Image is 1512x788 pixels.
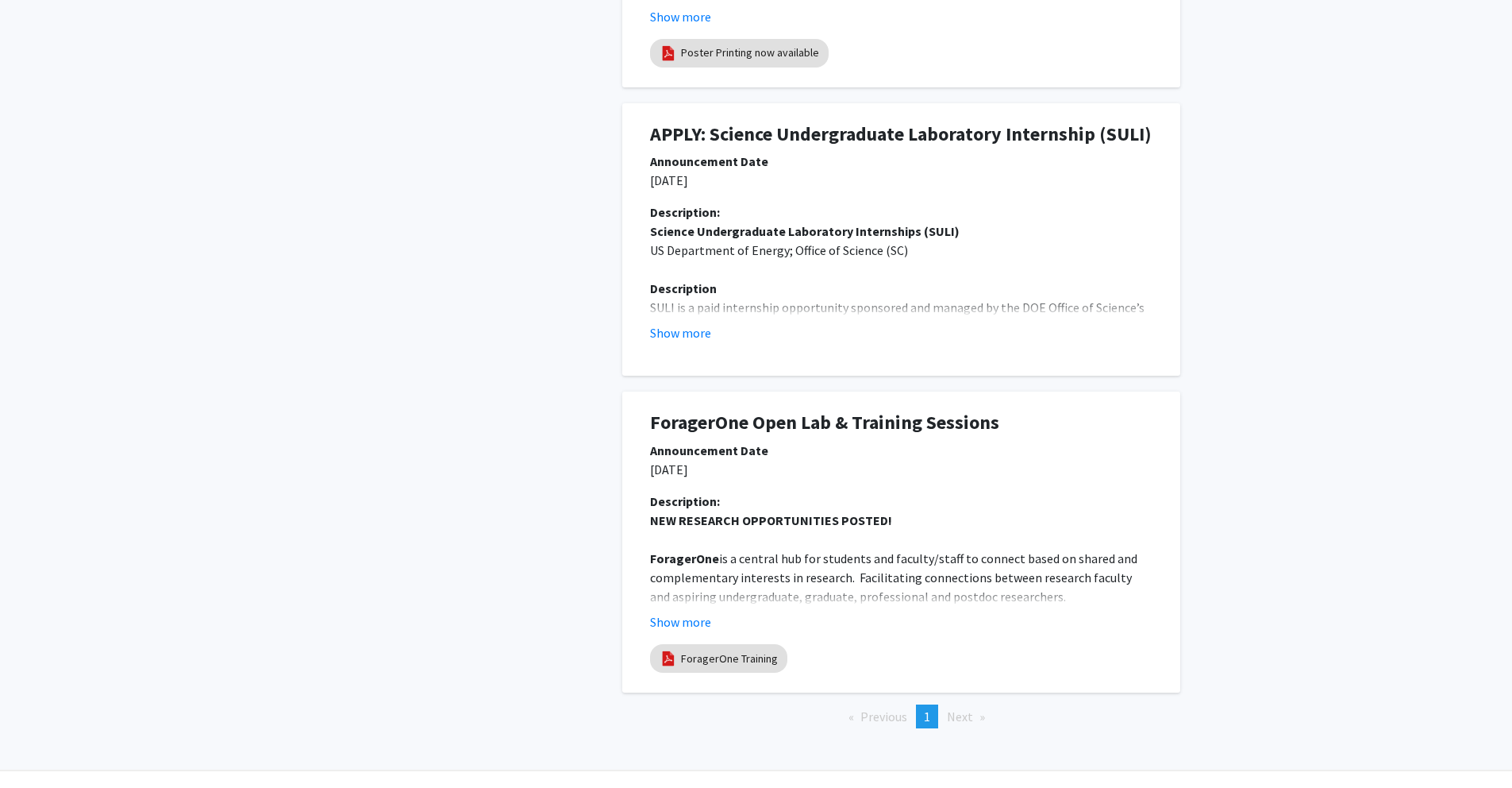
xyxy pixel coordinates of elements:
[622,705,1180,728] ul: Pagination
[650,550,719,566] strong: ForagerOne
[860,709,907,724] span: Previous
[650,298,1152,431] p: SULI is a paid internship opportunity sponsored and managed by the DOE Office of Science’s Office...
[660,44,677,62] img: pdf_icon.png
[924,709,930,724] span: 1
[650,460,1152,479] p: [DATE]
[650,203,1152,222] div: Description:
[650,280,717,296] strong: Description
[650,123,1152,146] h1: APPLY: Science Undergraduate Laboratory Internship (SULI)
[650,441,1152,460] div: Announcement Date
[650,323,711,342] button: Show more
[650,223,960,239] strong: Science Undergraduate Laboratory Internships (SULI)
[681,651,778,667] a: ForagerOne Training
[650,7,711,26] button: Show more
[650,612,711,632] button: Show more
[650,492,1152,511] div: Description:
[650,241,1152,260] p: US Department of Energy; Office of Science (SC)
[650,411,1152,435] h1: ForagerOne Open Lab & Training Sessions
[660,650,677,667] img: pdf_icon.png
[650,171,1152,190] p: [DATE]
[650,549,1152,606] p: is a central hub for students and faculty/staff to connect based on shared and complementary inte...
[12,717,67,776] iframe: Chat
[681,44,819,61] a: Poster Printing now available
[650,512,892,528] strong: NEW RESEARCH OPPORTUNITIES POSTED!
[650,152,1152,171] div: Announcement Date
[947,709,973,724] span: Next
